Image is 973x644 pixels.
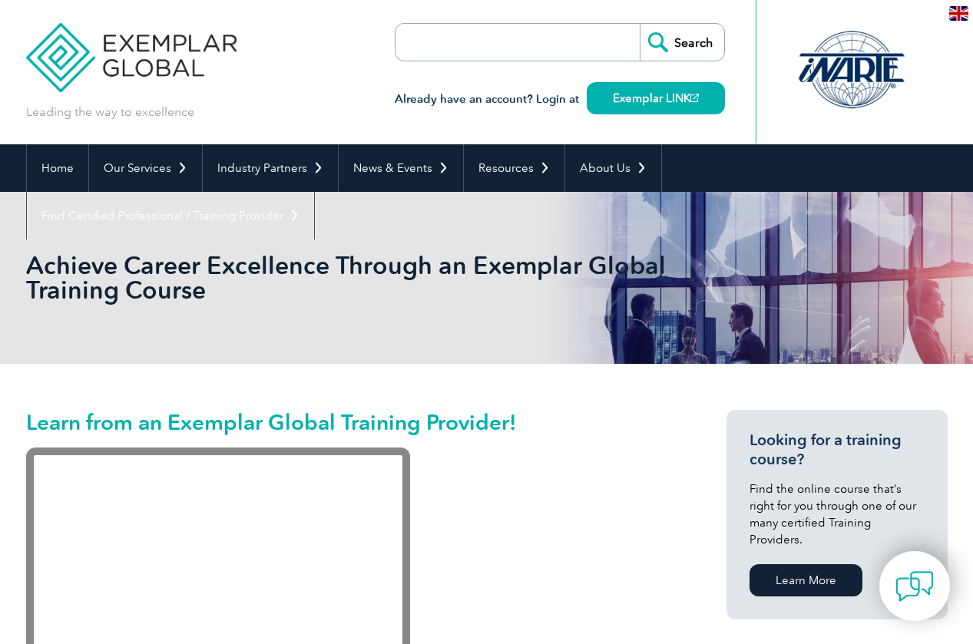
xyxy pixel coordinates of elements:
h2: Achieve Career Excellence Through an Exemplar Global Training Course [26,253,671,302]
a: Learn More [750,564,862,596]
a: About Us [565,144,661,192]
p: Find the online course that’s right for you through one of our many certified Training Providers. [750,481,925,548]
h3: Looking for a training course? [750,431,925,469]
a: News & Events [339,144,463,192]
a: Find Certified Professional / Training Provider [27,192,314,239]
img: open_square.png [690,94,699,102]
img: contact-chat.png [895,567,934,606]
p: Leading the way to excellence [26,104,194,121]
a: Our Services [89,144,202,192]
a: Exemplar LINK [587,82,725,114]
h2: Learn from an Exemplar Global Training Provider! [26,410,671,434]
h3: Already have an account? Login at [395,90,725,109]
img: en [949,6,968,21]
a: Home [27,144,88,192]
a: Industry Partners [203,144,338,192]
a: Resources [464,144,564,192]
input: Search [640,24,724,61]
